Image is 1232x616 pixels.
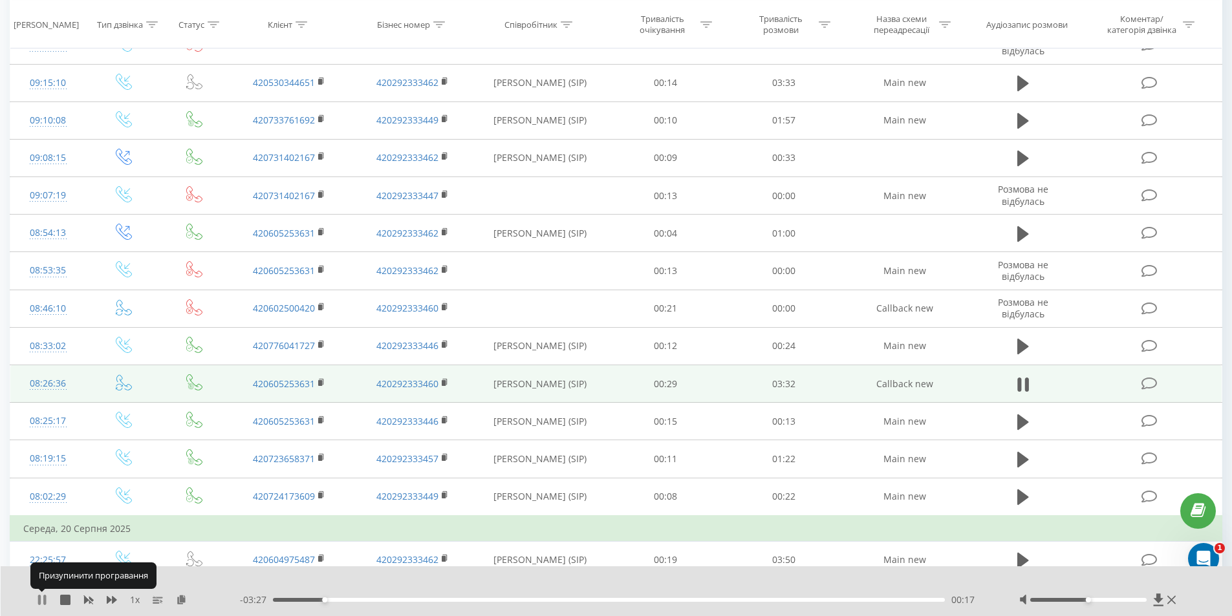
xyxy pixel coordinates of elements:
[607,327,725,365] td: 00:12
[607,101,725,139] td: 00:10
[725,177,843,215] td: 00:00
[376,76,438,89] a: 420292333462
[607,64,725,101] td: 00:14
[376,227,438,239] a: 420292333462
[725,252,843,290] td: 00:00
[843,290,966,327] td: Callback new
[474,440,607,478] td: [PERSON_NAME] (SIP)
[746,14,816,36] div: Тривалість розмови
[376,415,438,427] a: 420292333446
[253,189,315,202] a: 420731402167
[376,377,438,390] a: 420292333460
[951,593,975,606] span: 00:17
[628,14,697,36] div: Тривалість очікування
[607,177,725,215] td: 00:13
[1104,14,1180,36] div: Коментар/категорія дзвінка
[843,64,966,101] td: Main new
[377,19,430,30] div: Бізнес номер
[474,541,607,579] td: [PERSON_NAME] (SIP)
[607,541,725,579] td: 00:19
[725,64,843,101] td: 03:33
[23,484,73,509] div: 08:02:29
[725,215,843,252] td: 01:00
[178,19,204,30] div: Статус
[998,183,1048,207] span: Розмова не відбулась
[253,415,315,427] a: 420605253631
[843,177,966,215] td: Main new
[843,440,966,478] td: Main new
[23,547,73,573] div: 22:25:57
[253,227,315,239] a: 420605253631
[843,403,966,440] td: Main new
[253,302,315,314] a: 420602500420
[725,139,843,176] td: 00:33
[1188,543,1219,574] iframe: Intercom live chat
[725,327,843,365] td: 00:24
[376,114,438,126] a: 420292333449
[130,593,140,606] span: 1 x
[23,220,73,246] div: 08:54:13
[10,516,1222,542] td: Середа, 20 Серпня 2025
[474,64,607,101] td: [PERSON_NAME] (SIP)
[376,490,438,502] a: 420292333449
[253,452,315,465] a: 420723658371
[607,252,725,290] td: 00:13
[725,440,843,478] td: 01:22
[23,409,73,434] div: 08:25:17
[268,19,292,30] div: Клієнт
[30,562,157,588] div: Призупинити програвання
[322,597,327,602] div: Accessibility label
[474,403,607,440] td: [PERSON_NAME] (SIP)
[998,33,1048,57] span: Розмова не відбулась
[23,108,73,133] div: 09:10:08
[14,19,79,30] div: [PERSON_NAME]
[376,302,438,314] a: 420292333460
[376,339,438,352] a: 420292333446
[843,252,966,290] td: Main new
[725,541,843,579] td: 03:50
[607,139,725,176] td: 00:09
[376,151,438,164] a: 420292333462
[253,114,315,126] a: 420733761692
[253,76,315,89] a: 420530344651
[253,490,315,502] a: 420724173609
[23,446,73,471] div: 08:19:15
[23,183,73,208] div: 09:07:19
[474,478,607,516] td: [PERSON_NAME] (SIP)
[725,365,843,403] td: 03:32
[607,478,725,516] td: 00:08
[376,264,438,277] a: 420292333462
[474,327,607,365] td: [PERSON_NAME] (SIP)
[843,365,966,403] td: Callback new
[253,553,315,566] a: 420604975487
[97,19,143,30] div: Тип дзвінка
[725,290,843,327] td: 00:00
[253,151,315,164] a: 420731402167
[986,19,1068,30] div: Аудіозапис розмови
[253,39,315,51] a: 420734899344
[725,478,843,516] td: 00:22
[23,296,73,321] div: 08:46:10
[474,365,607,403] td: [PERSON_NAME] (SIP)
[253,339,315,352] a: 420776041727
[843,327,966,365] td: Main new
[23,145,73,171] div: 09:08:15
[474,139,607,176] td: [PERSON_NAME] (SIP)
[843,478,966,516] td: Main new
[843,541,966,579] td: Main new
[607,290,725,327] td: 00:21
[607,215,725,252] td: 00:04
[23,70,73,96] div: 09:15:10
[867,14,936,36] div: Назва схеми переадресації
[376,189,438,202] a: 420292333447
[725,101,843,139] td: 01:57
[998,259,1048,282] span: Розмова не відбулась
[23,371,73,396] div: 08:26:36
[843,101,966,139] td: Main new
[607,403,725,440] td: 00:15
[253,264,315,277] a: 420605253631
[376,553,438,566] a: 420292333462
[474,101,607,139] td: [PERSON_NAME] (SIP)
[607,440,725,478] td: 00:11
[504,19,557,30] div: Співробітник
